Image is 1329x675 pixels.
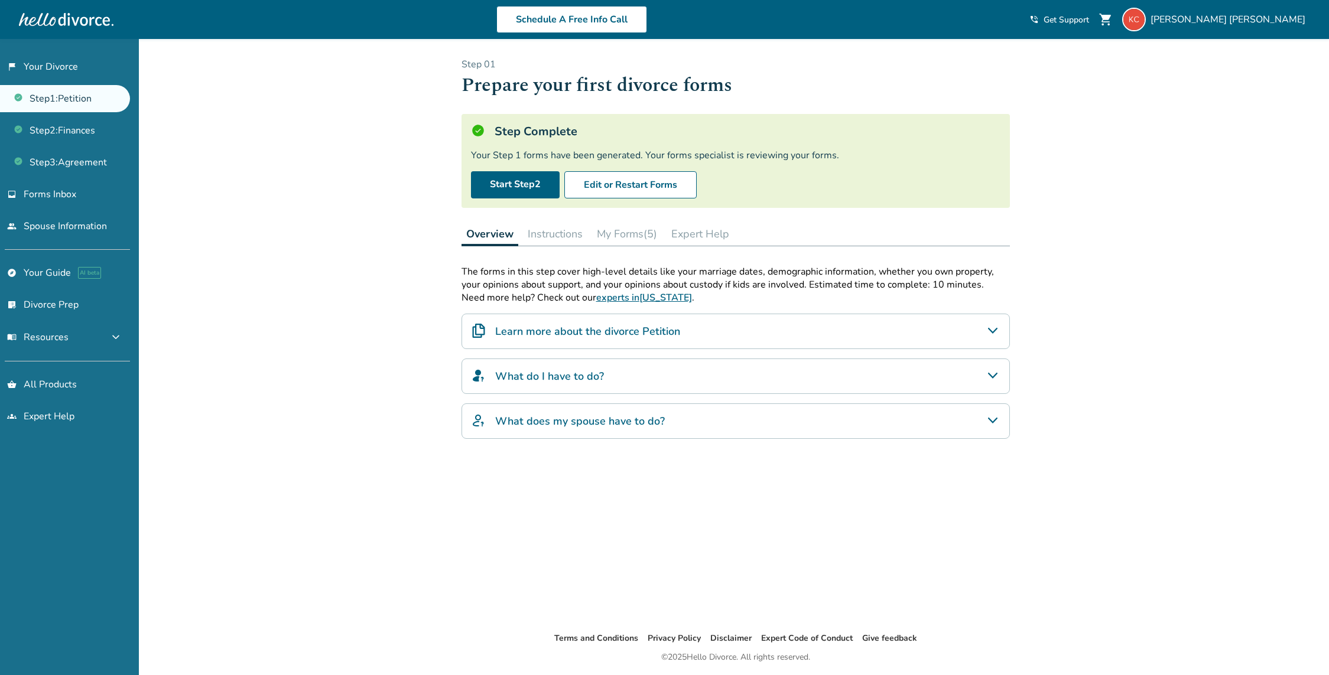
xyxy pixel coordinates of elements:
[7,268,17,278] span: explore
[667,222,734,246] button: Expert Help
[471,149,1000,162] div: Your Step 1 forms have been generated. Your forms specialist is reviewing your forms.
[862,631,917,645] li: Give feedback
[592,222,662,246] button: My Forms(5)
[710,631,752,645] li: Disclaimer
[596,291,692,304] a: experts in[US_STATE]
[462,358,1010,394] div: What do I have to do?
[1029,14,1089,25] a: phone_in_talkGet Support
[7,412,17,421] span: groups
[472,413,486,428] img: What does my spouse have to do?
[7,62,17,71] span: flag_2
[1270,618,1329,675] iframe: Chat Widget
[7,331,69,344] span: Resources
[7,300,17,309] span: list_alt_check
[472,324,486,338] img: Learn more about the divorce Petition
[495,324,680,339] h4: Learn more about the divorce Petition
[523,222,587,246] button: Instructions
[554,632,638,644] a: Terms and Conditions
[462,58,1010,71] p: Step 0 1
[648,632,701,644] a: Privacy Policy
[7,190,17,199] span: inbox
[7,332,17,342] span: menu_book
[495,413,665,429] h4: What does my spouse have to do?
[462,291,1010,304] p: Need more help? Check out our .
[109,330,123,344] span: expand_more
[78,267,101,279] span: AI beta
[472,369,486,383] img: What do I have to do?
[495,369,604,384] h4: What do I have to do?
[661,650,810,664] div: © 2025 Hello Divorce. All rights reserved.
[564,171,697,198] button: Edit or Restart Forms
[7,380,17,389] span: shopping_basket
[1029,15,1039,24] span: phone_in_talk
[1151,13,1310,26] span: [PERSON_NAME] [PERSON_NAME]
[495,123,577,139] h5: Step Complete
[761,632,853,644] a: Expert Code of Conduct
[462,222,518,246] button: Overview
[24,188,76,201] span: Forms Inbox
[462,265,1010,291] p: The forms in this step cover high-level details like your marriage dates, demographic information...
[462,314,1010,349] div: Learn more about the divorce Petition
[471,171,560,198] a: Start Step2
[496,6,647,33] a: Schedule A Free Info Call
[1099,12,1113,27] span: shopping_cart
[462,71,1010,100] h1: Prepare your first divorce forms
[1122,8,1146,31] img: keith.crowder@gmail.com
[7,221,17,231] span: people
[1044,14,1089,25] span: Get Support
[462,403,1010,439] div: What does my spouse have to do?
